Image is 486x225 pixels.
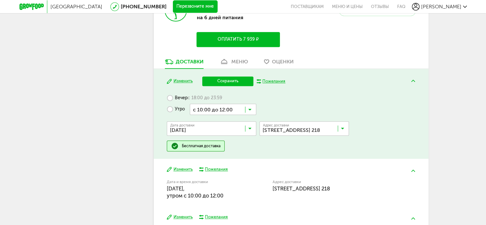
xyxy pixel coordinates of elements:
[197,14,280,20] p: на 6 дней питания
[121,4,166,10] a: [PHONE_NUMBER]
[262,78,285,84] div: Пожелания
[257,78,286,84] button: Пожелания
[188,95,222,101] span: с 18:00 до 23:59
[272,59,294,65] span: Оценки
[273,180,392,184] label: Адрес доставки
[421,4,461,10] span: [PERSON_NAME]
[170,124,195,127] span: Дата доставки
[216,58,251,68] a: меню
[411,80,415,82] img: arrow-up-green.5eb5f82.svg
[167,78,193,84] button: Изменить
[411,217,415,220] img: arrow-up-green.5eb5f82.svg
[263,124,289,127] span: Адрес доставки
[50,4,102,10] span: [GEOGRAPHIC_DATA]
[167,92,222,104] label: Вечер
[273,185,330,192] span: [STREET_ADDRESS] 218
[202,76,253,86] button: Сохранить
[162,58,207,68] a: Доставки
[411,170,415,172] img: arrow-up-green.5eb5f82.svg
[261,58,297,68] a: Оценки
[231,59,248,65] div: меню
[197,32,280,47] button: Оплатить 7 939 ₽
[167,104,185,115] label: Утро
[176,59,204,65] div: Доставки
[173,0,218,13] button: Перезвоните мне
